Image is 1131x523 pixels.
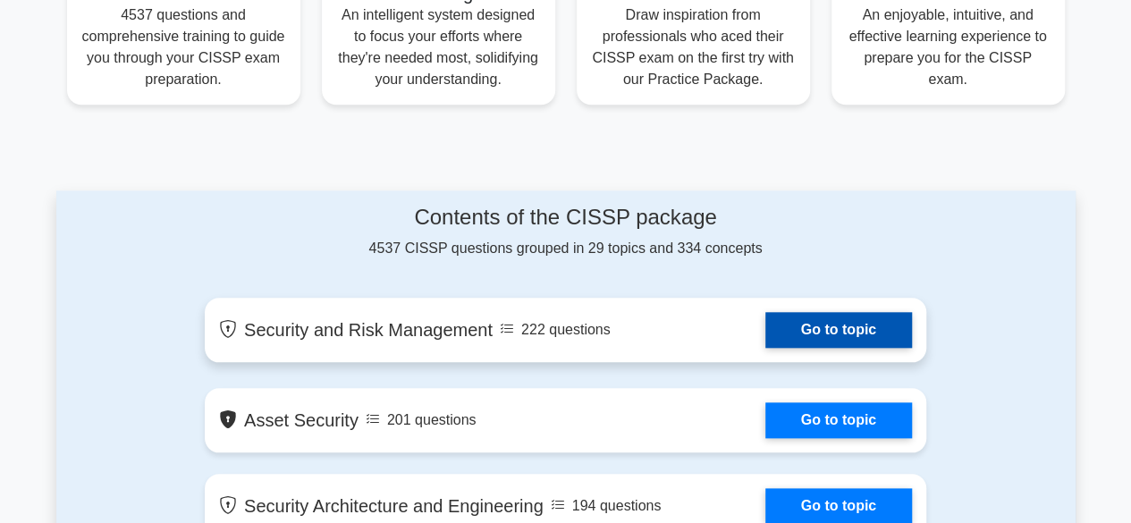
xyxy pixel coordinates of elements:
a: Go to topic [765,402,912,438]
p: An enjoyable, intuitive, and effective learning experience to prepare you for the CISSP exam. [846,4,1051,90]
p: Draw inspiration from professionals who aced their CISSP exam on the first try with our Practice ... [591,4,796,90]
a: Go to topic [765,312,912,348]
p: 4537 questions and comprehensive training to guide you through your CISSP exam preparation. [81,4,286,90]
h4: Contents of the CISSP package [205,205,926,231]
div: 4537 CISSP questions grouped in 29 topics and 334 concepts [205,205,926,259]
p: An intelligent system designed to focus your efforts where they're needed most, solidifying your ... [336,4,541,90]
